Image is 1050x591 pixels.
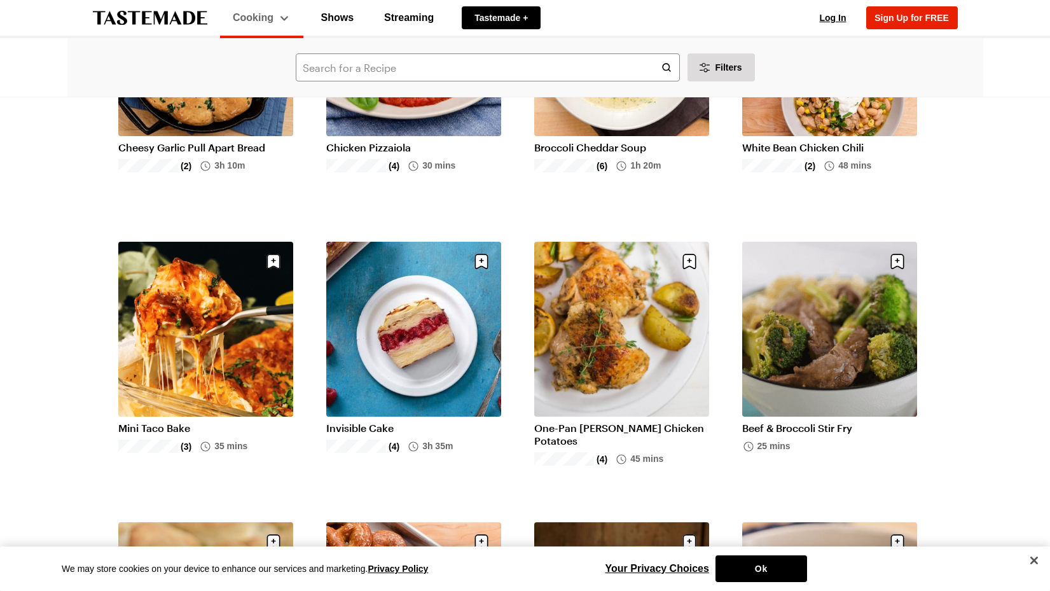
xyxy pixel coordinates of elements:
button: Save recipe [469,249,494,274]
button: Save recipe [885,530,909,554]
a: To Tastemade Home Page [93,11,207,25]
a: More information about your privacy, opens in a new tab [368,564,428,574]
a: White Bean Chicken Chili [742,141,917,154]
button: Ok [715,555,807,582]
a: One-Pan [PERSON_NAME] Chicken Potatoes [534,422,709,447]
input: Search for a Recipe [296,53,680,81]
button: Your Privacy Choices [599,555,715,582]
a: Tastemade + [462,6,541,29]
span: Log In [820,13,846,23]
button: Cooking [233,5,291,31]
button: Save recipe [677,249,701,274]
button: Sign Up for FREE [866,6,958,29]
a: Cheesy Garlic Pull Apart Bread [118,141,293,154]
button: Save recipe [261,530,286,554]
a: Mini Taco Bake [118,422,293,435]
span: Cooking [233,12,273,23]
button: Log In [808,11,859,25]
button: Desktop filters [687,53,755,81]
button: Save recipe [261,249,286,274]
span: Sign Up for FREE [874,13,949,23]
a: Invisible Cake [326,422,501,435]
button: Save recipe [885,249,909,274]
a: Chicken Pizzaiola [326,141,501,154]
button: Close [1020,546,1048,574]
button: Save recipe [469,530,494,554]
a: Beef & Broccoli Stir Fry [742,422,917,435]
span: Filters [715,61,742,74]
button: Save recipe [677,530,701,554]
div: Privacy [62,555,977,582]
a: Broccoli Cheddar Soup [534,141,709,154]
div: We may store cookies on your device to enhance our services and marketing. [62,562,428,576]
span: Tastemade + [474,11,528,25]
